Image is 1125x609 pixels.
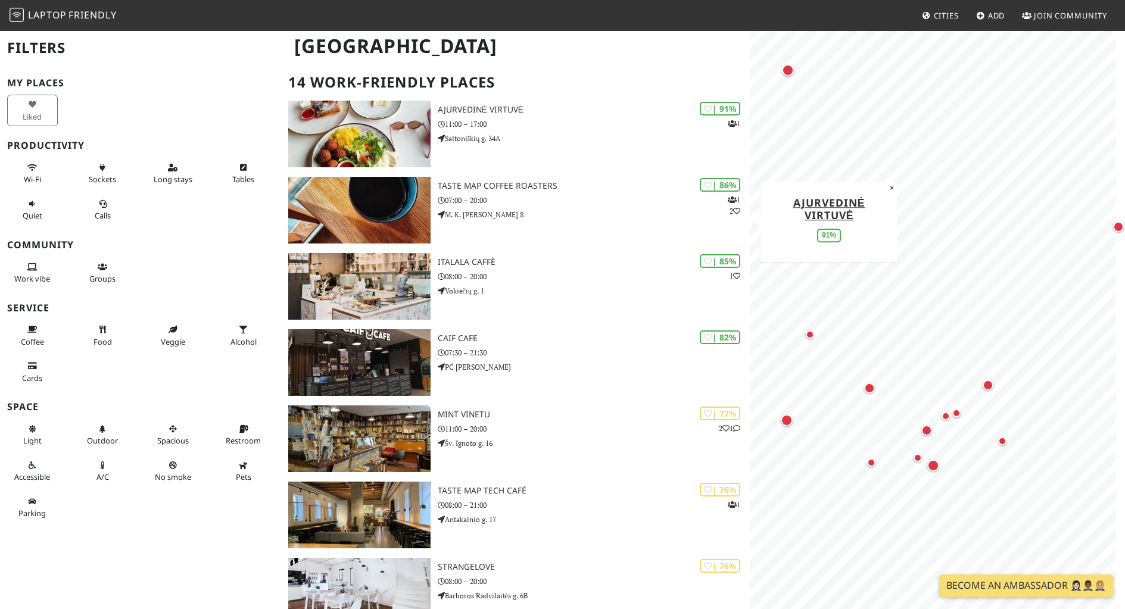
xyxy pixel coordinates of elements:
[10,8,24,22] img: LaptopFriendly
[438,514,750,525] p: Antakalnio g. 17
[438,209,750,220] p: M. K. [PERSON_NAME] 8
[438,133,750,144] p: Saltoniškių g. 34A
[438,285,750,296] p: Vokiečių g. 1
[77,158,128,189] button: Sockets
[281,405,750,472] a: Mint Vinetu | 77% 21 Mint Vinetu 11:00 – 20:00 Šv. Ignoto g. 16
[988,10,1005,21] span: Add
[971,5,1010,26] a: Add
[719,423,740,434] p: 2 1
[917,5,964,26] a: Cities
[438,271,750,282] p: 08:00 – 20:00
[148,455,198,487] button: No smoke
[7,158,58,189] button: Wi-Fi
[281,482,750,548] a: Taste Map Tech Café | 76% 1 Taste Map Tech Café 08:00 – 21:00 Antakalnio g. 17
[995,434,1009,448] div: Map marker
[700,254,740,268] div: | 85%
[281,253,750,320] a: Italala Caffè | 85% 1 Italala Caffè 08:00 – 20:00 Vokiečių g. 1
[728,118,740,129] p: 1
[438,181,750,191] h3: Taste Map Coffee Roasters
[700,178,740,192] div: | 86%
[288,101,430,167] img: Ajurvedinė virtuvė
[218,419,269,451] button: Restroom
[438,118,750,130] p: 11:00 – 17:00
[438,347,750,358] p: 07:30 – 21:30
[161,336,185,347] span: Veggie
[7,140,274,151] h3: Productivity
[218,455,269,487] button: Pets
[23,210,42,221] span: Quiet
[288,253,430,320] img: Italala Caffè
[21,336,44,347] span: Coffee
[236,471,251,482] span: Pet friendly
[96,471,109,482] span: Air conditioned
[77,419,128,451] button: Outdoor
[780,62,796,79] div: Map marker
[288,329,430,396] img: Caif Cafe
[148,419,198,451] button: Spacious
[438,499,750,511] p: 08:00 – 21:00
[7,401,274,413] h3: Space
[438,333,750,343] h3: Caif Cafe
[157,435,189,446] span: Spacious
[939,409,953,423] div: Map marker
[77,257,128,289] button: Groups
[911,451,925,465] div: Map marker
[7,320,58,351] button: Coffee
[7,239,274,251] h3: Community
[793,195,865,222] a: Ajurvedinė virtuvė
[288,405,430,472] img: Mint Vinetu
[288,482,430,548] img: Taste Map Tech Café
[438,361,750,373] p: PC [PERSON_NAME]
[886,182,897,195] button: Close popup
[438,438,750,449] p: Šv. Ignoto g. 16
[226,435,261,446] span: Restroom
[7,30,274,66] h2: Filters
[919,423,934,438] div: Map marker
[7,492,58,523] button: Parking
[218,158,269,189] button: Tables
[281,101,750,167] a: Ajurvedinė virtuvė | 91% 1 Ajurvedinė virtuvė 11:00 – 17:00 Saltoniškių g. 34A
[7,419,58,451] button: Light
[700,102,740,115] div: | 91%
[949,406,964,420] div: Map marker
[89,174,116,185] span: Power sockets
[438,486,750,496] h3: Taste Map Tech Café
[28,8,67,21] span: Laptop
[730,270,740,282] p: 1
[438,195,750,206] p: 07:00 – 20:00
[934,10,959,21] span: Cities
[438,423,750,435] p: 11:00 – 20:00
[22,373,42,383] span: Credit cards
[7,356,58,388] button: Cards
[438,410,750,420] h3: Mint Vinetu
[925,457,942,474] div: Map marker
[438,562,750,572] h3: StrangeLove
[155,471,191,482] span: Smoke free
[438,257,750,267] h3: Italala Caffè
[7,455,58,487] button: Accessible
[68,8,116,21] span: Friendly
[77,455,128,487] button: A/C
[230,336,257,347] span: Alcohol
[728,194,740,217] p: 1 2
[438,576,750,587] p: 08:00 – 20:00
[864,455,878,470] div: Map marker
[77,320,128,351] button: Food
[700,330,740,344] div: | 82%
[285,30,747,63] h1: [GEOGRAPHIC_DATA]
[438,105,750,115] h3: Ajurvedinė virtuvė
[218,320,269,351] button: Alcohol
[94,336,112,347] span: Food
[281,329,750,396] a: Caif Cafe | 82% Caif Cafe 07:30 – 21:30 PC [PERSON_NAME]
[10,5,117,26] a: LaptopFriendly LaptopFriendly
[14,471,50,482] span: Accessible
[7,194,58,226] button: Quiet
[281,177,750,243] a: Taste Map Coffee Roasters | 86% 12 Taste Map Coffee Roasters 07:00 – 20:00 M. K. [PERSON_NAME] 8
[700,483,740,496] div: | 76%
[24,174,41,185] span: Stable Wi-Fi
[148,158,198,189] button: Long stays
[7,302,274,314] h3: Service
[154,174,192,185] span: Long stays
[803,327,817,342] div: Map marker
[817,229,841,242] div: 91%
